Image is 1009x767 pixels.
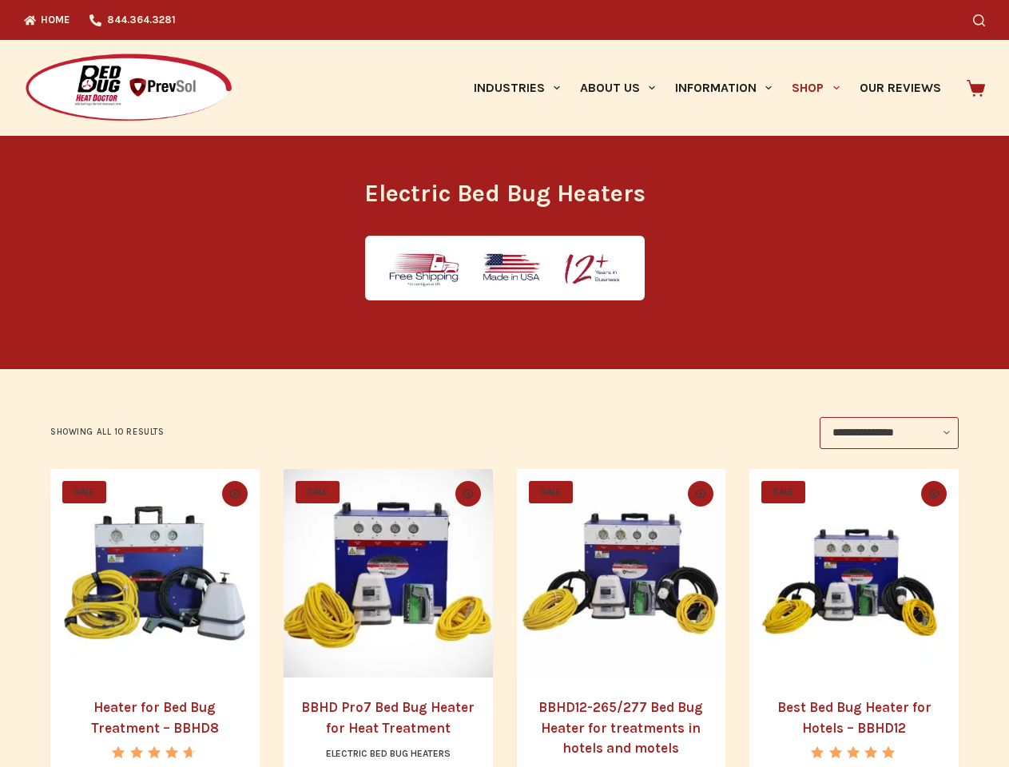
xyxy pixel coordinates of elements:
a: Our Reviews [849,40,951,136]
a: Best Bed Bug Heater for Hotels - BBHD12 [749,469,959,678]
p: Showing all 10 results [50,425,164,439]
a: About Us [570,40,665,136]
a: Heater for Bed Bug Treatment - BBHD8 [50,469,260,678]
img: Prevsol/Bed Bug Heat Doctor [24,53,233,124]
select: Shop order [820,417,959,449]
span: SALE [62,481,106,503]
h1: Electric Bed Bug Heaters [205,176,804,212]
span: SALE [761,481,805,503]
button: Quick view toggle [455,481,481,507]
a: BBHD12-265/277 Bed Bug Heater for treatments in hotels and motels [538,699,703,756]
a: Information [665,40,782,136]
a: BBHD Pro7 Bed Bug Heater for Heat Treatment [301,699,475,736]
a: BBHD12-265/277 Bed Bug Heater for treatments in hotels and motels [517,469,726,678]
div: Rated 5.00 out of 5 [811,746,896,758]
button: Quick view toggle [222,481,248,507]
span: SALE [296,481,340,503]
button: Search [973,14,985,26]
a: BBHD Pro7 Bed Bug Heater for Heat Treatment [284,469,493,678]
a: Best Bed Bug Heater for Hotels – BBHD12 [777,699,932,736]
a: Heater for Bed Bug Treatment – BBHD8 [91,699,219,736]
nav: Primary [463,40,951,136]
a: Shop [782,40,849,136]
a: Industries [463,40,570,136]
div: Rated 4.67 out of 5 [112,746,197,758]
button: Quick view toggle [688,481,713,507]
span: SALE [529,481,573,503]
button: Quick view toggle [921,481,947,507]
a: Electric Bed Bug Heaters [326,748,451,759]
